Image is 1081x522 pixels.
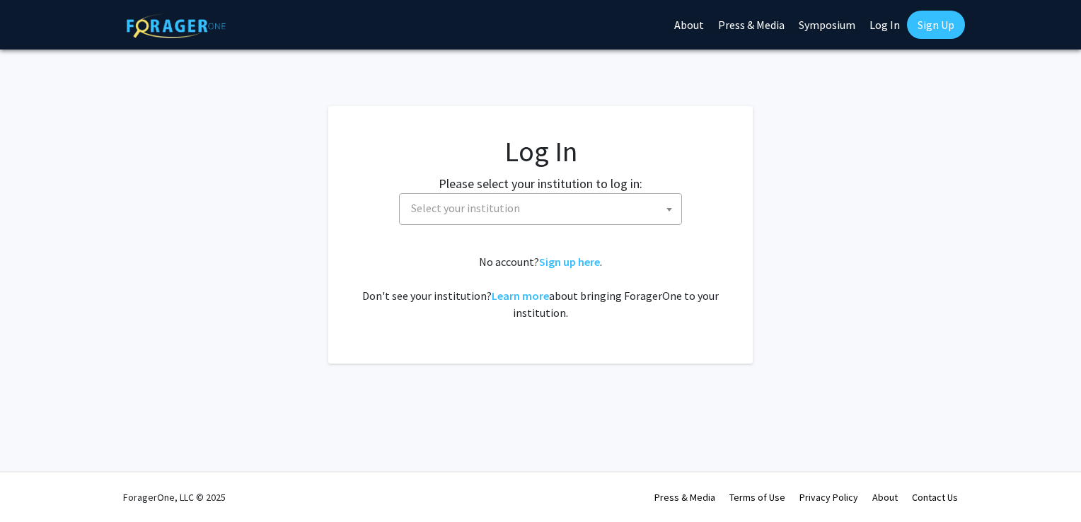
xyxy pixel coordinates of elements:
label: Please select your institution to log in: [439,174,642,193]
a: Contact Us [912,491,958,504]
div: ForagerOne, LLC © 2025 [123,472,226,522]
div: No account? . Don't see your institution? about bringing ForagerOne to your institution. [357,253,724,321]
span: Select your institution [399,193,682,225]
a: Privacy Policy [799,491,858,504]
a: Learn more about bringing ForagerOne to your institution [492,289,549,303]
span: Select your institution [405,194,681,223]
a: Sign up here [539,255,600,269]
a: Sign Up [907,11,965,39]
a: Press & Media [654,491,715,504]
span: Select your institution [411,201,520,215]
a: Terms of Use [729,491,785,504]
h1: Log In [357,134,724,168]
a: About [872,491,898,504]
img: ForagerOne Logo [127,13,226,38]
